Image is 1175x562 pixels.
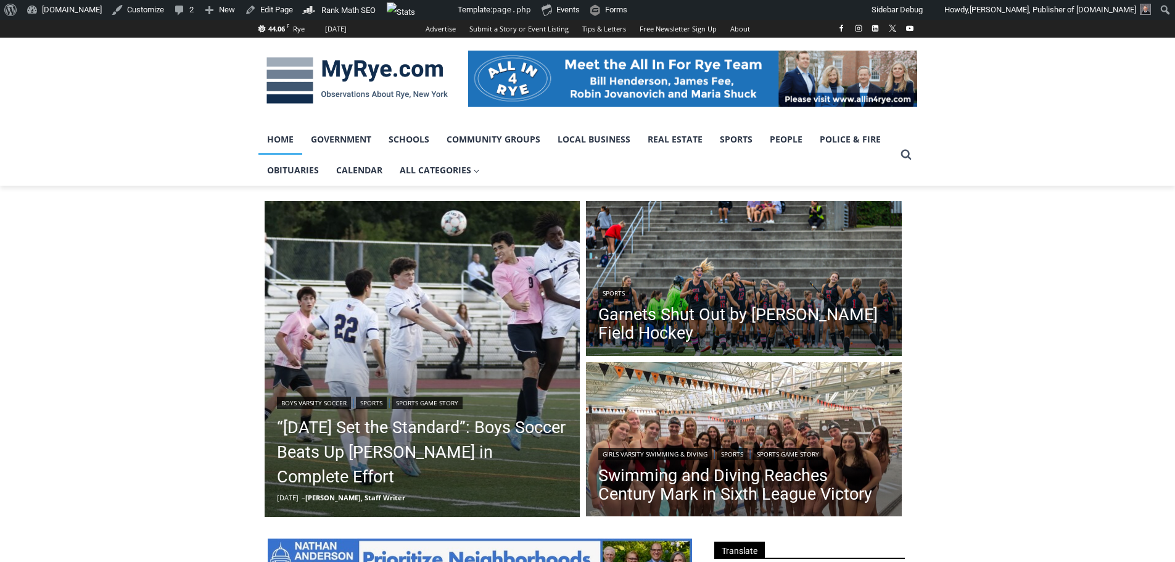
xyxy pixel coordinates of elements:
[302,493,305,502] span: –
[277,493,299,502] time: [DATE]
[586,362,902,520] a: Read More Swimming and Diving Reaches Century Mark in Sixth League Victory
[468,51,917,106] img: All in for Rye
[598,448,712,460] a: Girls Varsity Swimming & Diving
[419,20,463,38] a: Advertise
[724,20,757,38] a: About
[356,397,387,409] a: Sports
[851,21,866,36] a: Instagram
[761,124,811,155] a: People
[328,155,391,186] a: Calendar
[711,124,761,155] a: Sports
[268,24,285,33] span: 44.06
[586,201,902,359] img: (PHOTO: The Rye Field Hockey team celebrating on September 16, 2025. Credit: Maureen Tsuchida.)
[902,21,917,36] a: YouTube
[400,163,480,177] span: All Categories
[598,445,889,460] div: | |
[717,448,748,460] a: Sports
[419,20,757,38] nav: Secondary Navigation
[258,124,302,155] a: Home
[639,124,711,155] a: Real Estate
[885,21,900,36] a: X
[549,124,639,155] a: Local Business
[895,144,917,166] button: View Search Form
[277,415,568,489] a: “[DATE] Set the Standard”: Boys Soccer Beats Up [PERSON_NAME] in Complete Effort
[321,6,376,15] span: Rank Math SEO
[586,362,902,520] img: (PHOTO: The Rye - Rye Neck - Blind Brook Swim and Dive team from a victory on September 19, 2025....
[575,20,633,38] a: Tips & Letters
[305,493,405,502] a: [PERSON_NAME], Staff Writer
[258,49,456,113] img: MyRye.com
[265,201,580,517] a: Read More “Today Set the Standard”: Boys Soccer Beats Up Pelham in Complete Effort
[598,466,889,503] a: Swimming and Diving Reaches Century Mark in Sixth League Victory
[598,287,629,299] a: Sports
[265,201,580,517] img: (PHOTO: Rye Boys Soccer's Eddie Kehoe (#9 pink) goes up for a header against Pelham on October 8,...
[970,5,1136,14] span: [PERSON_NAME], Publisher of [DOMAIN_NAME]
[392,397,463,409] a: Sports Game Story
[380,124,438,155] a: Schools
[598,305,889,342] a: Garnets Shut Out by [PERSON_NAME] Field Hockey
[277,394,568,409] div: | |
[714,542,765,558] span: Translate
[277,397,351,409] a: Boys Varsity Soccer
[752,448,823,460] a: Sports Game Story
[325,23,347,35] div: [DATE]
[834,21,849,36] a: Facebook
[492,5,531,14] span: page.php
[391,155,489,186] a: All Categories
[633,20,724,38] a: Free Newsletter Sign Up
[302,124,380,155] a: Government
[258,124,895,186] nav: Primary Navigation
[387,2,456,17] img: Views over 48 hours. Click for more Jetpack Stats.
[438,124,549,155] a: Community Groups
[258,155,328,186] a: Obituaries
[293,23,305,35] div: Rye
[811,124,889,155] a: Police & Fire
[287,22,289,29] span: F
[463,20,575,38] a: Submit a Story or Event Listing
[586,201,902,359] a: Read More Garnets Shut Out by Horace Greeley Field Hockey
[868,21,883,36] a: Linkedin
